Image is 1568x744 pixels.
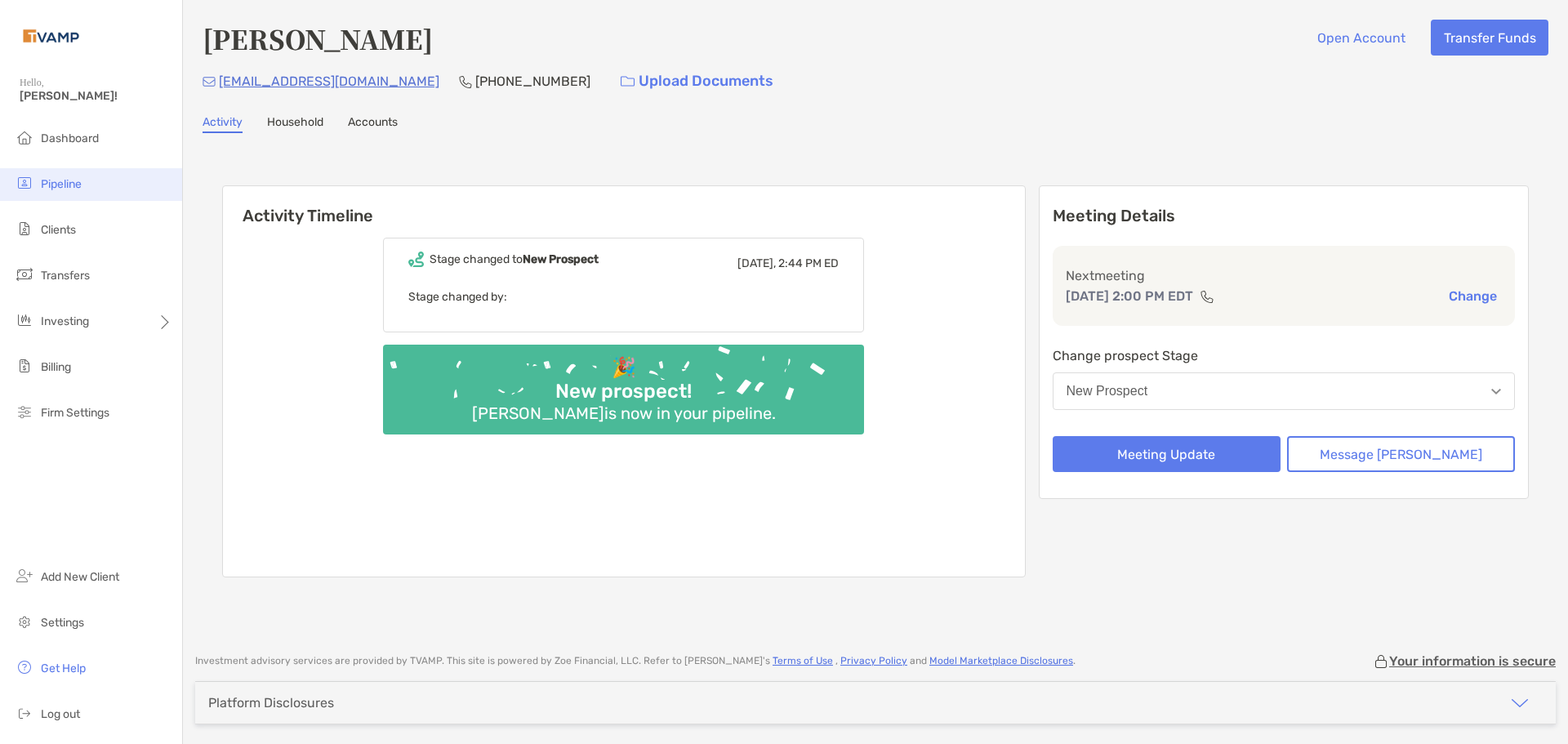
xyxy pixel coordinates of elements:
a: Terms of Use [773,655,833,666]
img: firm-settings icon [15,402,34,421]
img: icon arrow [1510,693,1530,713]
img: clients icon [15,219,34,238]
p: Investment advisory services are provided by TVAMP . This site is powered by Zoe Financial, LLC. ... [195,655,1076,667]
a: Accounts [348,115,398,133]
img: transfers icon [15,265,34,284]
p: Change prospect Stage [1053,345,1516,366]
span: Add New Client [41,570,119,584]
img: Phone Icon [459,75,472,88]
button: Meeting Update [1053,436,1281,472]
img: add_new_client icon [15,566,34,586]
div: Platform Disclosures [208,695,334,711]
img: communication type [1200,290,1214,303]
img: dashboard icon [15,127,34,147]
b: New Prospect [523,252,599,266]
div: Stage changed to [430,252,599,266]
span: 2:44 PM ED [778,256,839,270]
img: billing icon [15,356,34,376]
img: Event icon [408,252,424,267]
img: Zoe Logo [20,7,82,65]
a: Model Marketplace Disclosures [929,655,1073,666]
p: Your information is secure [1389,653,1556,669]
span: Settings [41,616,84,630]
button: New Prospect [1053,372,1516,410]
span: Investing [41,314,89,328]
p: [PHONE_NUMBER] [475,71,590,91]
span: Get Help [41,662,86,675]
button: Message [PERSON_NAME] [1287,436,1515,472]
img: button icon [621,76,635,87]
div: [PERSON_NAME] is now in your pipeline. [465,403,782,423]
div: New Prospect [1067,384,1148,399]
div: 🎉 [605,356,643,380]
img: logout icon [15,703,34,723]
p: Stage changed by: [408,287,839,307]
span: Dashboard [41,131,99,145]
span: Transfers [41,269,90,283]
span: Firm Settings [41,406,109,420]
img: Email Icon [203,77,216,87]
img: settings icon [15,612,34,631]
a: Household [267,115,323,133]
button: Transfer Funds [1431,20,1548,56]
span: [PERSON_NAME]! [20,89,172,103]
button: Open Account [1304,20,1418,56]
button: Change [1444,287,1502,305]
img: investing icon [15,310,34,330]
a: Upload Documents [610,64,784,99]
span: Clients [41,223,76,237]
span: Log out [41,707,80,721]
div: New prospect! [549,380,698,403]
img: get-help icon [15,657,34,677]
p: [DATE] 2:00 PM EDT [1066,286,1193,306]
img: pipeline icon [15,173,34,193]
span: Billing [41,360,71,374]
p: Next meeting [1066,265,1503,286]
h4: [PERSON_NAME] [203,20,433,57]
p: Meeting Details [1053,206,1516,226]
span: [DATE], [737,256,776,270]
a: Activity [203,115,243,133]
p: [EMAIL_ADDRESS][DOMAIN_NAME] [219,71,439,91]
h6: Activity Timeline [223,186,1025,225]
img: Confetti [383,345,864,421]
img: Open dropdown arrow [1491,389,1501,394]
a: Privacy Policy [840,655,907,666]
span: Pipeline [41,177,82,191]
